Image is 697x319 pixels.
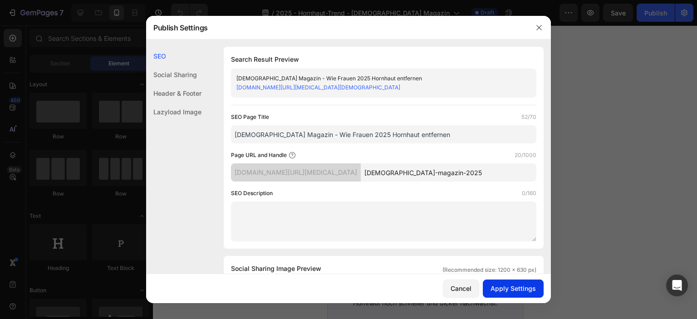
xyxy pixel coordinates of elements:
[521,113,536,122] label: 52/70
[491,284,536,293] div: Apply Settings
[361,163,536,182] input: Handle
[146,65,201,84] div: Social Sharing
[10,216,185,244] p: Deshalb greifen Millionen Frauen zu den üblichen Methoden: Hobeln, Raspeln, teure Salon-Besuche o...
[231,125,536,143] input: Title
[16,255,59,262] strong: Das Problem?
[18,51,178,92] strong: Wie Frauen wochenlang weiche Füße haben - mit minimalem Aufwand
[70,29,145,39] h2: Magazin für Ästhetik & Pflege
[231,54,536,65] h1: Search Result Preview
[50,22,67,39] img: gempages_573593664215843747-fcd614bf-c874-4a06-b07b-d5e8157d5ad5.png
[231,163,361,182] div: [DOMAIN_NAME][URL][MEDICAL_DATA]
[442,266,536,274] span: (Recommended size: 1200 x 630 px)
[231,189,273,198] label: SEO Description
[10,177,185,206] p: Wird sie dicker, reißt sie ein. Und genau dort können Bakterien eindringen. Die Folge:
[236,74,516,83] div: [DEMOGRAPHIC_DATA] Magazin - Wie Frauen 2025 Hornhaut entfernen
[231,151,287,160] label: Page URL and Handle
[10,101,185,149] p: Fast jede Frau kennt es: Raue, harte Stellen an den Füßen, die einen zögern lassen. Spontan Sanda...
[146,84,201,103] div: Header & Footer
[146,47,201,65] div: SEO
[236,84,400,91] a: [DOMAIN_NAME][URL][MEDICAL_DATA][DEMOGRAPHIC_DATA]
[146,16,527,39] div: Publish Settings
[443,280,479,298] button: Cancel
[666,275,688,296] div: Open Intercom Messenger
[11,159,68,167] strong: Doch Hornhaut ist
[483,280,544,298] button: Apply Settings
[515,151,536,160] label: 20/1000
[18,51,49,64] u: 2025:
[231,263,321,274] span: Social Sharing Image Preview
[146,103,201,121] div: Lazyload Image
[451,284,471,293] div: Cancel
[522,189,536,198] label: 0/160
[70,22,145,32] h2: [DEMOGRAPHIC_DATA]
[231,113,269,122] label: SEO Page Title
[10,158,185,168] p: .
[58,5,129,14] span: iPhone 15 Pro Max ( 430 px)
[69,159,182,167] strong: mehr als nur ein Schönheitsproblem
[10,254,185,282] p: Die meisten sind entweder schmerzhaft, zeitaufwendig, teuer – oder sorgen dafür, dass die Hornhau...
